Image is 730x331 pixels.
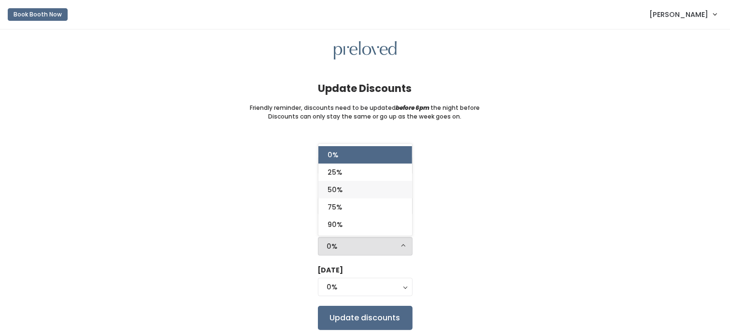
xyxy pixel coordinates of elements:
[328,202,343,212] span: 75%
[8,4,68,25] a: Book Booth Now
[318,83,412,94] h4: Update Discounts
[318,306,413,330] input: Update discounts
[318,237,413,256] button: 0%
[327,241,403,252] div: 0%
[328,219,343,230] span: 90%
[318,265,344,275] label: [DATE]
[8,8,68,21] button: Book Booth Now
[328,150,339,160] span: 0%
[396,104,430,112] i: before 6pm
[649,9,708,20] span: [PERSON_NAME]
[334,41,397,60] img: preloved logo
[640,4,726,25] a: [PERSON_NAME]
[328,167,343,178] span: 25%
[328,184,343,195] span: 50%
[327,282,403,292] div: 0%
[250,104,480,112] small: Friendly reminder, discounts need to be updated the night before
[318,278,413,296] button: 0%
[269,112,462,121] small: Discounts can only stay the same or go up as the week goes on.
